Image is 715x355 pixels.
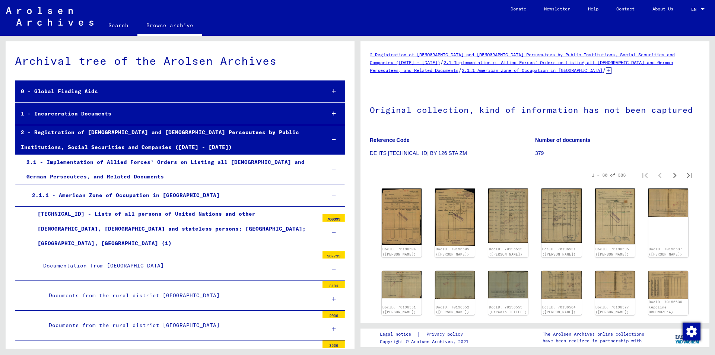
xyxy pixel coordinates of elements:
img: 001.jpg [488,271,528,298]
h1: Original collection, kind of information has not been captured [370,93,700,126]
img: 001.jpg [595,188,635,244]
span: / [458,67,462,73]
img: Arolsen_neg.svg [6,7,93,26]
div: [TECHNICAL_ID] - Lists of all persons of United Nations and other [DEMOGRAPHIC_DATA], [DEMOGRAPHI... [32,207,319,251]
p: 379 [535,149,700,157]
b: Reference Code [370,137,410,143]
a: DocID: 70196559 (Usredin TETIEFF) [489,305,527,314]
div: Archival tree of the Arolsen Archives [15,53,345,69]
a: DocID: 70196577 ([PERSON_NAME]) [595,305,629,314]
a: DocID: 70196552 ([PERSON_NAME]) [436,305,469,314]
img: 001.jpg [488,188,528,243]
button: Next page [667,168,682,183]
div: 0 - Global Finding Aids [15,84,320,99]
a: Legal notice [380,330,417,338]
button: Previous page [652,168,667,183]
img: 001.jpg [435,271,475,299]
img: Change consent [683,323,700,340]
div: 3134 [322,281,345,288]
a: DocID: 70196564 ([PERSON_NAME]) [542,305,576,314]
div: 2.1.1 - American Zone of Occupation in [GEOGRAPHIC_DATA] [26,188,320,203]
img: 001.jpg [435,188,475,246]
span: / [440,59,444,66]
a: 2.1.1 American Zone of Occupation in [GEOGRAPHIC_DATA] [462,67,603,73]
div: 1 - Incarceration Documents [15,107,320,121]
a: Search [99,16,137,34]
div: | [380,330,472,338]
a: Privacy policy [420,330,472,338]
a: 2.1 Implementation of Allied Forces’ Orders on Listing all [DEMOGRAPHIC_DATA] and German Persecut... [370,60,673,73]
span: EN [691,7,699,12]
div: 2006 [322,311,345,318]
img: 001.jpg [382,271,422,299]
p: Copyright © Arolsen Archives, 2021 [380,338,472,345]
div: 2 - Registration of [DEMOGRAPHIC_DATA] and [DEMOGRAPHIC_DATA] Persecutees by Public Institutions,... [15,125,320,154]
div: 3506 [322,340,345,348]
img: yv_logo.png [674,328,702,347]
div: Documents from the rural district [GEOGRAPHIC_DATA] [43,318,319,333]
a: DocID: 70196535 ([PERSON_NAME]) [595,247,629,256]
div: 700399 [322,214,345,222]
div: 507739 [322,251,345,259]
div: Documents from the rural district [GEOGRAPHIC_DATA] [43,288,319,303]
button: Last page [682,168,697,183]
img: 001.jpg [541,188,581,243]
a: DocID: 70196519 ([PERSON_NAME]) [489,247,522,256]
img: 001.jpg [382,188,422,245]
a: Browse archive [137,16,202,36]
div: 1 – 30 of 383 [592,172,626,178]
a: DocID: 70196504 ([PERSON_NAME]) [382,247,416,256]
p: have been realized in partnership with [543,337,644,344]
img: 001.jpg [541,271,581,299]
a: DocID: 70196537 ([PERSON_NAME]) [649,247,682,256]
span: / [603,67,606,73]
p: The Arolsen Archives online collections [543,331,644,337]
b: Number of documents [535,137,591,143]
button: First page [638,168,652,183]
p: DE ITS [TECHNICAL_ID] BY 126 STA ZM [370,149,535,157]
div: Documentation from [GEOGRAPHIC_DATA] [38,259,319,273]
div: 2.1 - Implementation of Allied Forces’ Orders on Listing all [DEMOGRAPHIC_DATA] and German Persec... [21,155,320,184]
img: 001.jpg [648,188,688,218]
a: 2 Registration of [DEMOGRAPHIC_DATA] and [DEMOGRAPHIC_DATA] Persecutees by Public Institutions, S... [370,52,675,65]
img: 001.jpg [595,271,635,299]
img: 001.jpg [648,271,688,299]
a: DocID: 70196551 ([PERSON_NAME]) [382,305,416,314]
a: DocID: 70196505 ([PERSON_NAME]) [436,247,469,256]
a: DocID: 70196636 (Apoline BRUDNOZSKA) [649,300,682,314]
a: DocID: 70196531 ([PERSON_NAME]) [542,247,576,256]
